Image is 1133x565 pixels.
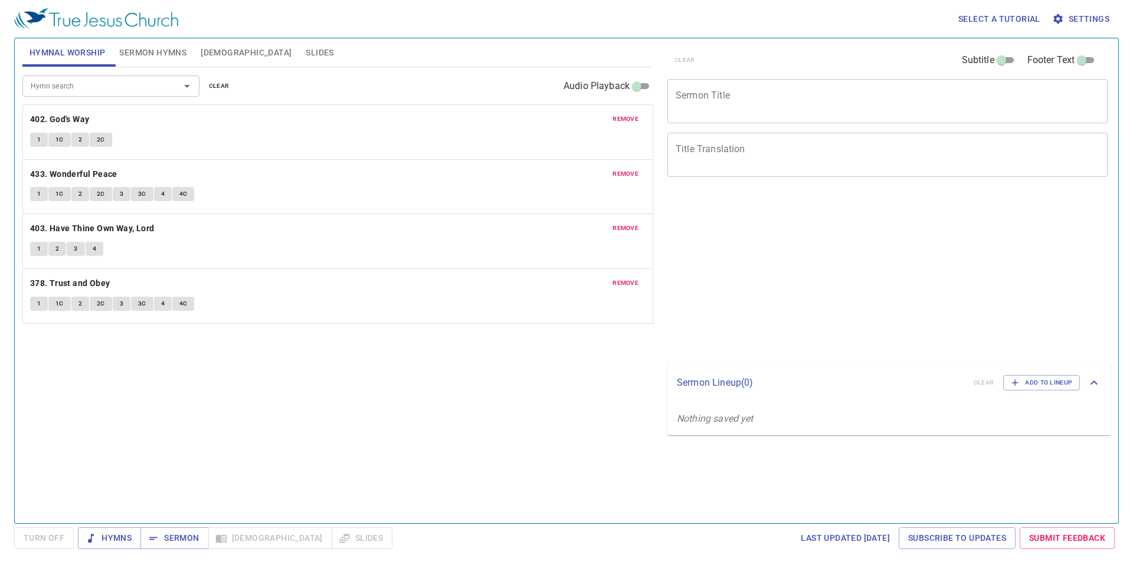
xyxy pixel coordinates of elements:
[71,133,89,147] button: 2
[71,297,89,311] button: 2
[962,53,994,67] span: Subtitle
[958,12,1040,27] span: Select a tutorial
[613,223,638,234] span: remove
[48,133,71,147] button: 1C
[119,45,186,60] span: Sermon Hymns
[48,297,71,311] button: 1C
[30,276,112,291] button: 378. Trust and Obey
[161,298,165,309] span: 4
[613,278,638,288] span: remove
[667,363,1111,402] div: Sermon Lineup(0)clearAdd to Lineup
[37,189,41,199] span: 1
[120,189,123,199] span: 3
[1055,12,1109,27] span: Settings
[30,187,48,201] button: 1
[30,112,91,127] button: 402. God's Way
[677,376,964,390] p: Sermon Lineup ( 0 )
[677,413,754,424] i: Nothing saved yet
[179,78,195,94] button: Open
[1011,377,1072,388] span: Add to Lineup
[30,242,48,256] button: 1
[97,298,105,309] span: 2C
[120,298,123,309] span: 3
[154,297,172,311] button: 4
[172,297,195,311] button: 4C
[796,527,895,549] a: Last updated [DATE]
[1027,53,1075,67] span: Footer Text
[30,167,119,182] button: 433. Wonderful Peace
[154,187,172,201] button: 4
[30,221,156,236] button: 403. Have Thine Own Way, Lord
[1003,375,1080,390] button: Add to Lineup
[67,242,84,256] button: 3
[97,189,105,199] span: 2C
[801,531,890,546] span: Last updated [DATE]
[78,298,82,309] span: 2
[605,167,646,181] button: remove
[74,244,77,254] span: 3
[564,79,630,93] span: Audio Playback
[113,187,130,201] button: 3
[131,297,153,311] button: 3C
[55,244,59,254] span: 2
[954,8,1045,30] button: Select a tutorial
[179,298,188,309] span: 4C
[150,531,199,546] span: Sermon
[1020,527,1115,549] a: Submit Feedback
[55,189,64,199] span: 1C
[30,112,90,127] b: 402. God's Way
[78,527,141,549] button: Hymns
[90,297,112,311] button: 2C
[179,189,188,199] span: 4C
[140,527,208,549] button: Sermon
[202,79,237,93] button: clear
[55,298,64,309] span: 1C
[97,134,105,145] span: 2C
[138,298,146,309] span: 3C
[1029,531,1105,546] span: Submit Feedback
[605,276,646,290] button: remove
[613,114,638,124] span: remove
[113,297,130,311] button: 3
[37,244,41,254] span: 1
[78,189,82,199] span: 2
[138,189,146,199] span: 3C
[131,187,153,201] button: 3C
[30,45,106,60] span: Hymnal Worship
[605,112,646,126] button: remove
[161,189,165,199] span: 4
[1050,8,1114,30] button: Settings
[30,167,117,182] b: 433. Wonderful Peace
[14,8,178,29] img: True Jesus Church
[37,298,41,309] span: 1
[201,45,292,60] span: [DEMOGRAPHIC_DATA]
[90,187,112,201] button: 2C
[663,189,1021,359] iframe: from-child
[30,221,155,236] b: 403. Have Thine Own Way, Lord
[209,81,230,91] span: clear
[93,244,96,254] span: 4
[613,169,638,179] span: remove
[899,527,1016,549] a: Subscribe to Updates
[172,187,195,201] button: 4C
[87,531,132,546] span: Hymns
[55,134,64,145] span: 1C
[71,187,89,201] button: 2
[48,187,71,201] button: 1C
[78,134,82,145] span: 2
[908,531,1006,546] span: Subscribe to Updates
[30,133,48,147] button: 1
[306,45,333,60] span: Slides
[30,297,48,311] button: 1
[605,221,646,235] button: remove
[48,242,66,256] button: 2
[90,133,112,147] button: 2C
[37,134,41,145] span: 1
[86,242,103,256] button: 4
[30,276,110,291] b: 378. Trust and Obey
